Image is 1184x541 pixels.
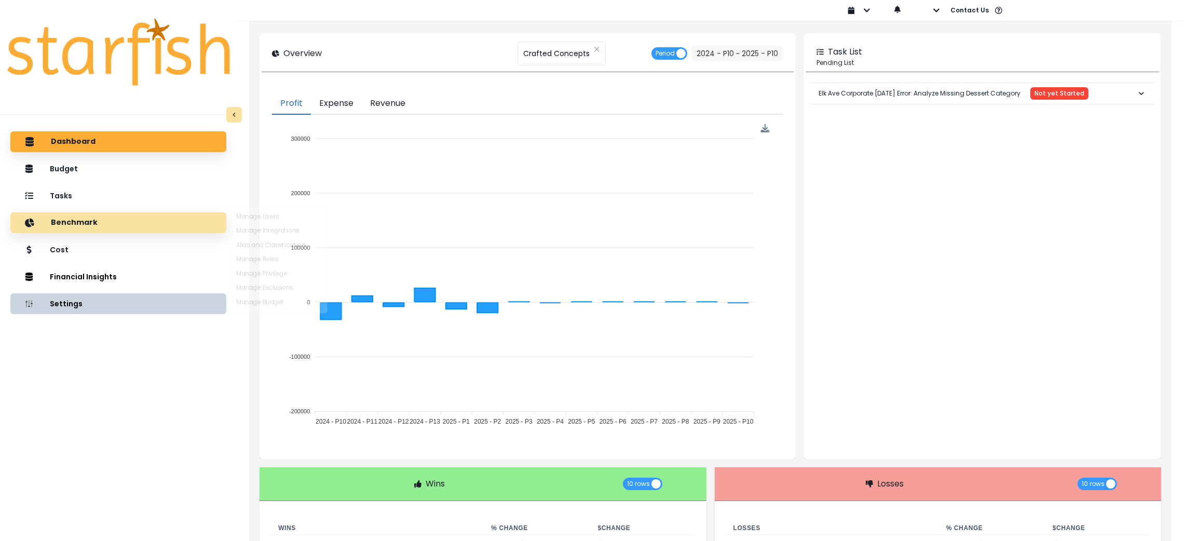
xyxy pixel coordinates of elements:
[231,238,327,252] button: Alias and Classification
[761,124,770,133] div: Menu
[1082,478,1105,490] span: 10 rows
[594,46,600,52] svg: close
[270,522,483,535] th: Wins
[938,522,1044,535] th: % Change
[537,418,564,426] tspan: 2025 - P4
[51,218,98,227] p: Benchmark
[51,137,96,146] p: Dashboard
[443,418,470,426] tspan: 2025 - P1
[506,418,533,426] tspan: 2025 - P3
[289,408,310,414] tspan: -200000
[810,83,1155,104] button: Elk Ave Corporate [DATE] Error: Analyze Missing Dessert CategoryNot yet Started
[316,418,346,426] tspan: 2024 - P10
[347,418,378,426] tspan: 2024 - P11
[1044,522,1151,535] th: $ Change
[662,418,689,426] tspan: 2025 - P8
[10,293,226,314] button: Settings
[291,136,310,142] tspan: 300000
[50,192,72,200] p: Tasks
[231,209,327,224] button: Manage Users
[10,239,226,260] button: Cost
[816,58,1149,67] p: Pending List
[10,131,226,152] button: Dashboard
[656,47,675,60] span: Period
[877,478,904,490] p: Losses
[311,93,362,115] button: Expense
[691,46,783,61] button: 2024 - P10 ~ 2025 - P10
[10,185,226,206] button: Tasks
[50,246,69,254] p: Cost
[1035,90,1084,97] span: Not yet Started
[594,44,600,55] button: Clear
[231,295,327,310] button: Manage Budget
[231,252,327,267] button: Manage Roles
[761,124,770,133] img: Download Profit
[600,418,627,426] tspan: 2025 - P6
[693,418,720,426] tspan: 2025 - P9
[523,43,590,64] span: Crafted Concepts
[568,418,595,426] tspan: 2025 - P5
[272,93,311,115] button: Profit
[474,418,501,426] tspan: 2025 - P2
[723,418,754,426] tspan: 2025 - P10
[283,47,322,60] p: Overview
[231,224,327,238] button: Manage Integrations
[426,478,445,490] p: Wins
[231,281,327,295] button: Manage Exclusions
[483,522,589,535] th: % Change
[819,80,1020,106] p: Elk Ave Corporate [DATE] Error: Analyze Missing Dessert Category
[50,165,78,173] p: Budget
[725,522,938,535] th: Losses
[590,522,696,535] th: $ Change
[627,478,650,490] span: 10 rows
[289,354,310,360] tspan: -100000
[362,93,414,115] button: Revenue
[10,212,226,233] button: Benchmark
[410,418,440,426] tspan: 2024 - P13
[231,266,327,281] button: Manage Privilege
[10,158,226,179] button: Budget
[10,266,226,287] button: Financial Insights
[828,46,862,58] p: Task List
[631,418,658,426] tspan: 2025 - P7
[378,418,409,426] tspan: 2024 - P12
